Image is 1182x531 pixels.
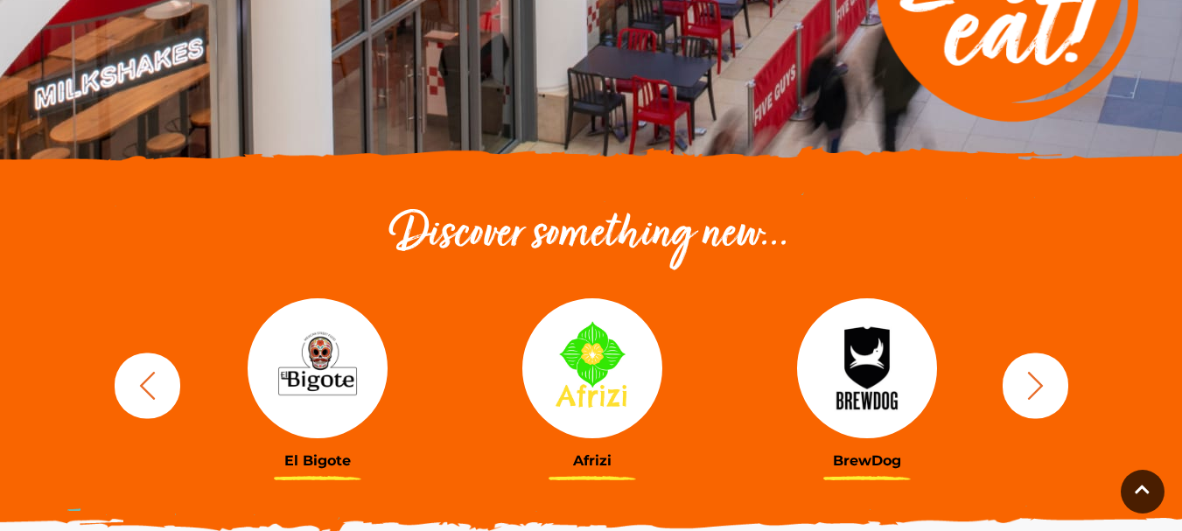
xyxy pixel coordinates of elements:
[193,452,442,469] h3: El Bigote
[743,452,991,469] h3: BrewDog
[193,298,442,469] a: El Bigote
[743,298,991,469] a: BrewDog
[106,207,1077,263] h2: Discover something new...
[468,452,717,469] h3: Afrizi
[468,298,717,469] a: Afrizi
